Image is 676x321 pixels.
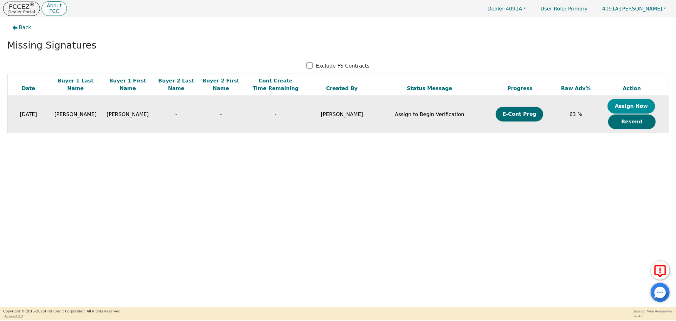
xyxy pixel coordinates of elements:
p: Session Time Remaining: [633,309,673,314]
sup: ® [30,2,35,8]
button: Assign Now [608,99,655,114]
span: - [175,111,177,117]
button: FCCEZ®Dealer Portal [3,2,40,16]
p: 58:49 [633,314,673,318]
p: Copyright © 2015- 2025 First Credit Corporation. [3,309,121,314]
button: E-Cont Prog [496,107,543,121]
button: Dealer:4091A [481,4,533,14]
span: Dealer: [487,6,506,12]
button: Report Error to FCC [651,261,670,280]
div: Buyer 2 First Name [200,77,242,92]
td: Assign to Begin Verification [376,96,483,133]
span: All Rights Reserved. [87,309,121,313]
span: - [220,111,222,117]
span: [PERSON_NAME] [55,111,97,117]
span: User Role : [541,6,566,12]
a: User Role: Primary [534,3,594,15]
span: Action [623,85,641,91]
span: Cont Create Time Remaining [253,78,299,91]
div: Buyer 1 Last Name [51,77,100,92]
div: Date [9,85,48,92]
div: Raw Adv% [558,85,594,92]
p: Dealer Portal [8,10,35,14]
span: [PERSON_NAME] [602,6,662,12]
button: AboutFCC [42,1,67,16]
div: Buyer 2 Last Name [155,77,197,92]
span: 4091A: [602,6,620,12]
div: Progress [485,85,555,92]
span: 4091A [487,6,522,12]
span: [PERSON_NAME] [107,111,149,117]
p: Version 3.2.3 [3,314,121,319]
td: [PERSON_NAME] [308,96,376,133]
p: About [47,3,61,8]
button: Resend [608,115,656,129]
p: FCCEZ [8,3,35,10]
button: Back [7,20,36,35]
span: 63 % [570,111,583,117]
td: [DATE] [7,96,49,133]
div: Created By [310,85,374,92]
td: - [243,96,308,133]
p: Exclude FS Contracts [316,62,370,70]
div: Buyer 1 First Name [103,77,152,92]
h2: Missing Signatures [7,40,669,51]
span: Back [19,24,31,31]
div: Status Message [377,85,482,92]
p: Primary [534,3,594,15]
p: FCC [47,9,61,14]
button: 4091A:[PERSON_NAME] [596,4,673,14]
